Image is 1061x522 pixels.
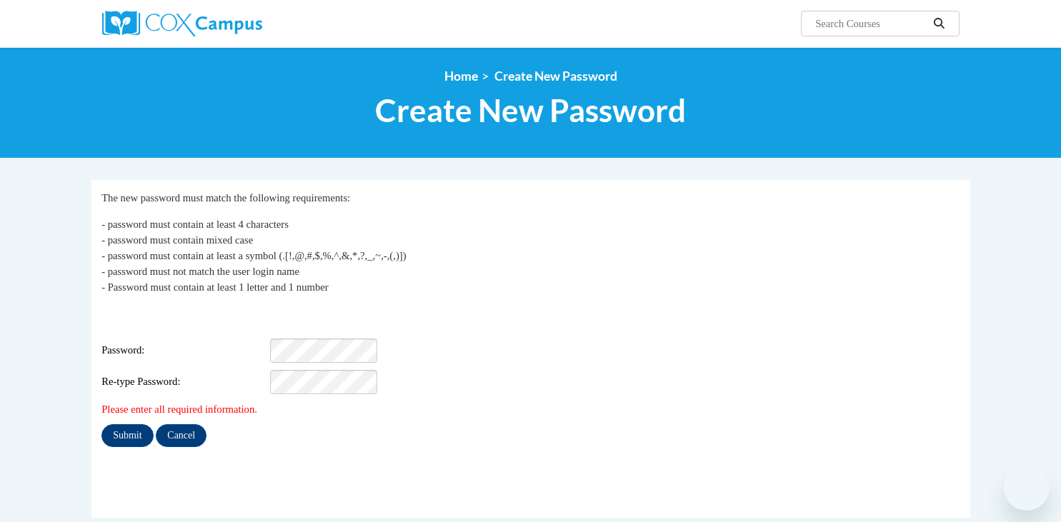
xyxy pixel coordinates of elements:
span: Create New Password [375,91,686,129]
button: Search [928,15,950,32]
span: The new password must match the following requirements: [101,192,350,204]
img: Cox Campus [102,11,262,36]
a: Home [444,69,478,84]
span: Re-type Password: [101,374,267,390]
input: Cancel [156,424,206,447]
iframe: Button to launch messaging window [1004,465,1050,511]
span: Please enter all required information. [101,403,257,415]
span: - password must contain at least 4 characters - password must contain mixed case - password must ... [101,219,406,293]
a: Cox Campus [102,11,374,36]
input: Search Courses [814,15,928,32]
span: Create New Password [494,69,617,84]
input: Submit [101,424,153,447]
span: Password: [101,343,267,358]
